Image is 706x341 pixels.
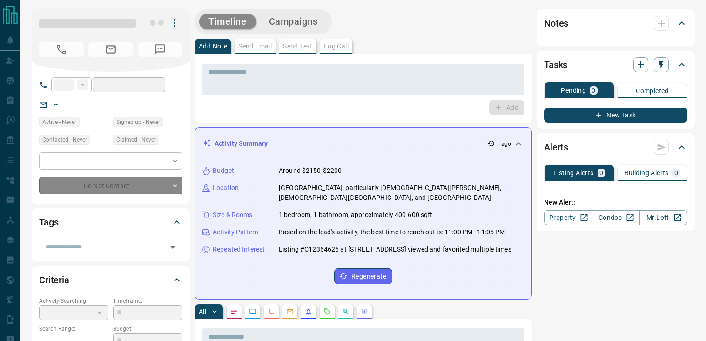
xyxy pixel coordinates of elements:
p: Completed [636,88,669,94]
h2: Tasks [544,57,567,72]
svg: Lead Browsing Activity [249,308,256,315]
p: Repeated Interest [213,245,265,254]
p: [GEOGRAPHIC_DATA], particularly [DEMOGRAPHIC_DATA][PERSON_NAME], [DEMOGRAPHIC_DATA][GEOGRAPHIC_DA... [279,183,524,203]
p: Actively Searching: [39,297,108,305]
span: Contacted - Never [42,135,87,144]
h2: Criteria [39,273,69,287]
p: Listing #C12364626 at [STREET_ADDRESS] viewed and favorited multiple times [279,245,511,254]
div: Tags [39,211,182,233]
p: 0 [674,170,678,176]
svg: Agent Actions [361,308,368,315]
button: New Task [544,108,687,123]
p: Based on the lead's activity, the best time to reach out is: 11:00 PM - 11:05 PM [279,227,505,237]
a: Property [544,210,592,225]
a: -- [54,101,58,108]
span: No Number [138,42,182,57]
span: Active - Never [42,117,76,127]
p: 0 [592,87,595,94]
p: Pending [561,87,586,94]
div: Activity Summary-- ago [202,135,524,152]
p: Activity Pattern [213,227,258,237]
p: Search Range: [39,325,108,333]
div: Tasks [544,54,687,76]
svg: Opportunities [342,308,350,315]
p: Listing Alerts [553,170,594,176]
p: 1 bedroom, 1 bathroom, approximately 400-600 sqft [279,210,432,220]
svg: Listing Alerts [305,308,312,315]
div: Criteria [39,269,182,291]
span: No Number [39,42,84,57]
svg: Emails [286,308,294,315]
button: Regenerate [334,268,392,284]
button: Open [166,241,179,254]
span: Signed up - Never [116,117,160,127]
h2: Tags [39,215,58,230]
a: Mr.Loft [639,210,687,225]
svg: Notes [230,308,238,315]
div: Notes [544,12,687,34]
p: Timeframe: [113,297,182,305]
div: Do Not Contact [39,177,182,194]
p: Building Alerts [625,170,669,176]
div: Alerts [544,136,687,158]
span: Claimed - Never [116,135,156,144]
svg: Requests [323,308,331,315]
h2: Notes [544,16,568,31]
button: Campaigns [260,14,327,29]
p: Budget [213,166,234,176]
p: Size & Rooms [213,210,253,220]
p: Location [213,183,239,193]
p: Around $2150-$2200 [279,166,342,176]
p: New Alert: [544,198,687,207]
p: Add Note [199,43,227,49]
p: All [199,308,206,315]
p: -- ago [497,140,511,148]
span: No Email [88,42,133,57]
p: 0 [599,170,603,176]
a: Condos [592,210,639,225]
h2: Alerts [544,140,568,155]
p: Activity Summary [215,139,268,149]
p: Budget: [113,325,182,333]
svg: Calls [268,308,275,315]
button: Timeline [199,14,256,29]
